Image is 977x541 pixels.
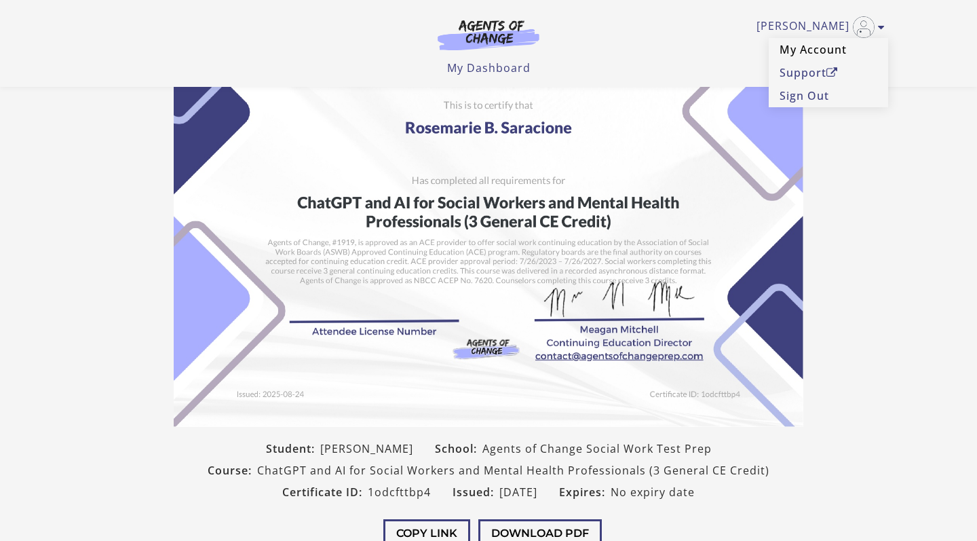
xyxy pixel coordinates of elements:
[611,484,695,500] span: No expiry date
[453,484,499,500] span: Issued:
[769,84,888,107] a: Sign Out
[769,38,888,61] a: My Account
[499,484,537,500] span: [DATE]
[368,484,431,500] span: 1odcfttbp4
[266,441,320,457] span: Student:
[282,484,368,500] span: Certificate ID:
[769,61,888,84] a: SupportOpen in a new window
[826,67,838,78] i: Open in a new window
[208,462,257,479] span: Course:
[559,484,611,500] span: Expires:
[756,16,878,38] a: Toggle menu
[482,441,712,457] span: Agents of Change Social Work Test Prep
[423,19,554,50] img: Agents of Change Logo
[435,441,482,457] span: School:
[257,462,769,479] span: ChatGPT and AI for Social Workers and Mental Health Professionals (3 General CE Credit)
[447,60,531,75] a: My Dashboard
[320,441,413,457] span: [PERSON_NAME]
